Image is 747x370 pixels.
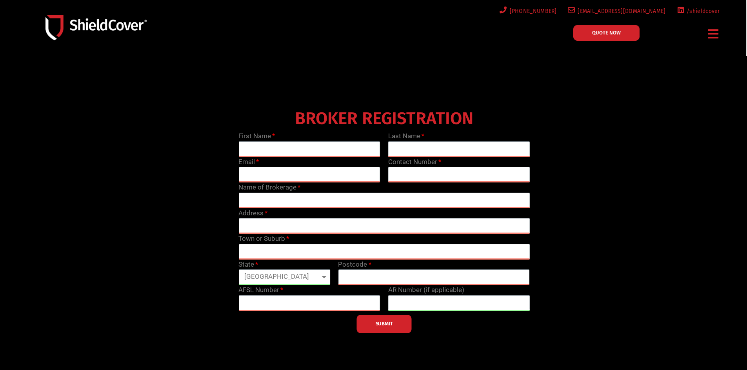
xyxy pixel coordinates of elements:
[357,315,412,333] button: SUBMIT
[338,260,371,270] label: Postcode
[684,6,720,16] span: /shieldcover
[566,6,666,16] a: [EMAIL_ADDRESS][DOMAIN_NAME]
[238,234,289,244] label: Town or Suburb
[507,6,557,16] span: [PHONE_NUMBER]
[238,208,267,218] label: Address
[238,131,275,141] label: First Name
[573,25,640,41] a: QUOTE NOW
[234,114,534,123] h4: BROKER REGISTRATION
[238,182,300,193] label: Name of Brokerage
[388,131,424,141] label: Last Name
[238,260,258,270] label: State
[388,285,464,295] label: AR Number (if applicable)
[238,157,259,167] label: Email
[592,30,621,35] span: QUOTE NOW
[705,25,722,43] div: Menu Toggle
[575,6,665,16] span: [EMAIL_ADDRESS][DOMAIN_NAME]
[238,285,283,295] label: AFSL Number
[388,157,441,167] label: Contact Number
[376,323,393,325] span: SUBMIT
[675,6,720,16] a: /shieldcover
[45,15,147,40] img: Shield-Cover-Underwriting-Australia-logo-full
[498,6,557,16] a: [PHONE_NUMBER]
